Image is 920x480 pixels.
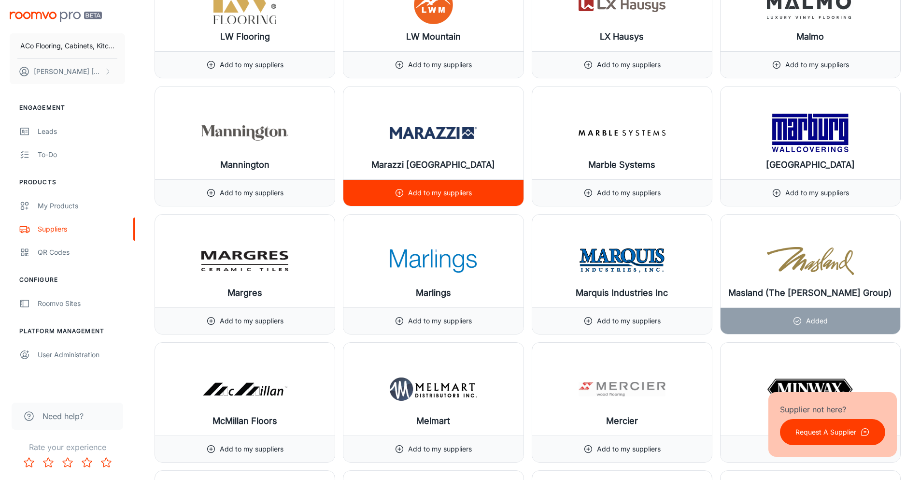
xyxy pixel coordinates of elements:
img: Margres [201,242,288,280]
p: Add to my suppliers [785,188,849,198]
p: Add to my suppliers [408,444,472,454]
div: My Products [38,201,125,211]
p: Rate your experience [8,441,127,453]
h6: Marazzi [GEOGRAPHIC_DATA] [371,158,495,172]
p: Add to my suppliers [597,59,661,70]
h6: Marquis Industries Inc [576,286,668,300]
div: Suppliers [38,224,125,234]
p: Add to my suppliers [408,188,472,198]
img: Melmart [390,370,477,408]
div: To-do [38,149,125,160]
button: Rate 5 star [97,453,116,472]
p: Add to my suppliers [220,316,283,326]
p: Add to my suppliers [220,444,283,454]
div: Roomvo Sites [38,298,125,309]
h6: Mannington [220,158,269,172]
h6: LW Flooring [220,30,270,44]
h6: McMillan Floors [212,414,277,428]
h6: LW Mountain [406,30,461,44]
button: [PERSON_NAME] [PERSON_NAME] [10,59,125,84]
span: Need help? [42,410,84,422]
h6: LX Hausys [600,30,644,44]
p: [PERSON_NAME] [PERSON_NAME] [34,66,102,77]
p: Add to my suppliers [408,316,472,326]
h6: Mercier [606,414,638,428]
h6: Marlings [416,286,451,300]
h6: Masland (The [PERSON_NAME] Group) [728,286,892,300]
h6: Malmo [796,30,824,44]
h6: [GEOGRAPHIC_DATA] [766,158,855,172]
img: Marlings [390,242,477,280]
h6: Melmart [416,414,450,428]
p: Add to my suppliers [408,59,472,70]
p: Add to my suppliers [220,59,283,70]
div: User Administration [38,349,125,360]
p: Add to my suppliers [597,188,661,198]
img: Masland (The Dixie Group) [767,242,854,280]
button: Rate 3 star [58,453,77,472]
h6: Marble Systems [588,158,655,172]
img: Mannington [201,114,288,152]
button: Request A Supplier [780,419,885,445]
p: ACo Flooring, Cabinets, Kitchens & Baths [20,41,114,51]
p: Add to my suppliers [220,188,283,198]
img: Marburg [767,114,854,152]
img: McMillan Floors [201,370,288,408]
div: QR Codes [38,247,125,258]
img: Marazzi USA [390,114,477,152]
p: Added [806,316,828,326]
div: Leads [38,126,125,137]
img: Roomvo PRO Beta [10,12,102,22]
img: Minwax [767,370,854,408]
p: Add to my suppliers [597,316,661,326]
img: Marble Systems [579,114,665,152]
img: Marquis Industries Inc [579,242,665,280]
h6: Margres [227,286,262,300]
button: Rate 2 star [39,453,58,472]
img: Mercier [579,370,665,408]
p: Add to my suppliers [785,59,849,70]
p: Add to my suppliers [597,444,661,454]
button: ACo Flooring, Cabinets, Kitchens & Baths [10,33,125,58]
button: Rate 4 star [77,453,97,472]
p: Supplier not here? [780,404,885,415]
p: Request A Supplier [795,427,856,437]
button: Rate 1 star [19,453,39,472]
